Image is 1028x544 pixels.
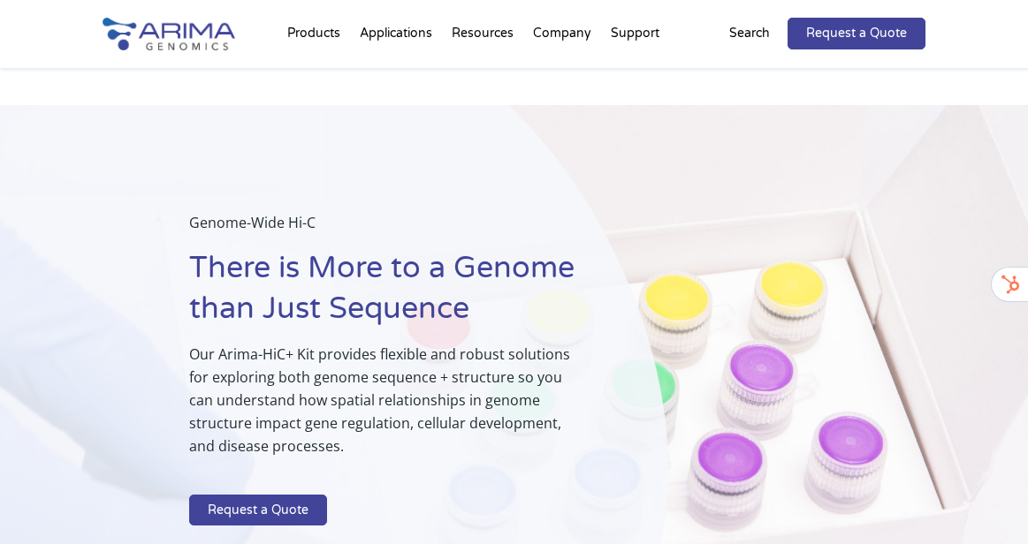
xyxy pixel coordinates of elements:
[729,22,770,45] p: Search
[103,18,235,50] img: Arima-Genomics-logo
[189,211,580,248] p: Genome-Wide Hi-C
[189,248,580,343] h1: There is More to a Genome than Just Sequence
[189,343,580,472] p: Our Arima-HiC+ Kit provides flexible and robust solutions for exploring both genome sequence + st...
[189,495,327,526] a: Request a Quote
[788,18,925,49] a: Request a Quote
